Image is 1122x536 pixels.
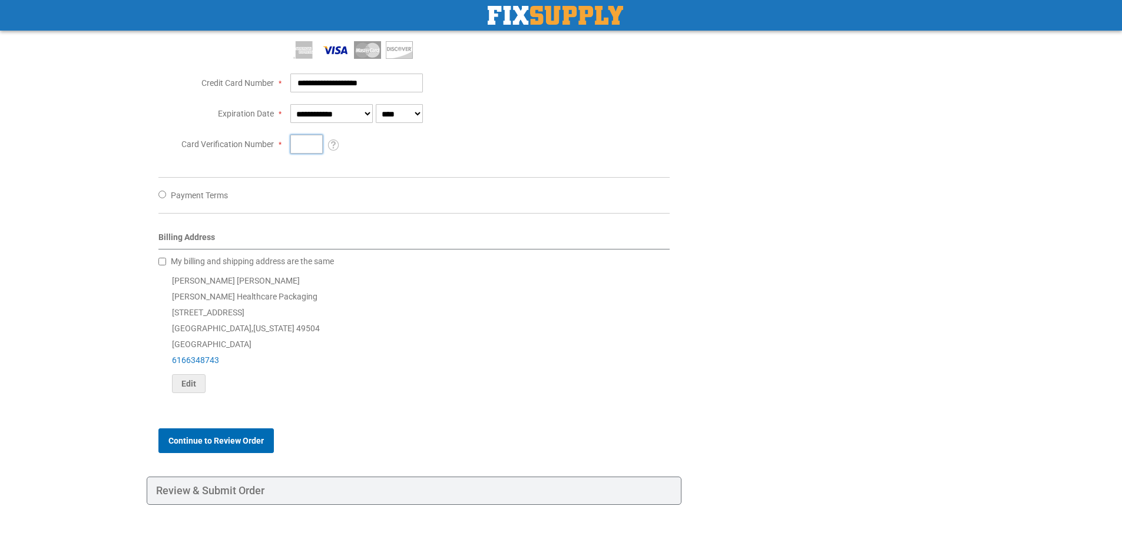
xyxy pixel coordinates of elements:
a: store logo [488,6,623,25]
img: MasterCard [354,41,381,59]
span: Payment Terms [171,191,228,200]
span: Edit [181,379,196,388]
div: [PERSON_NAME] [PERSON_NAME] [PERSON_NAME] Healthcare Packaging [STREET_ADDRESS] [GEOGRAPHIC_DATA]... [158,273,670,393]
img: Fix Industrial Supply [488,6,623,25]
span: Card Verification Number [181,139,274,149]
div: Review & Submit Order [147,477,682,505]
span: Expiration Date [218,109,274,118]
button: Continue to Review Order [158,428,274,453]
span: My billing and shipping address are the same [171,257,334,266]
span: Credit Card Number [201,78,274,88]
img: American Express [290,41,317,59]
img: Discover [386,41,413,59]
div: Billing Address [158,231,670,249]
a: 6166348743 [172,355,219,365]
button: Edit [172,374,206,393]
span: Continue to Review Order [168,436,264,445]
span: [US_STATE] [253,324,294,333]
img: Visa [322,41,349,59]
